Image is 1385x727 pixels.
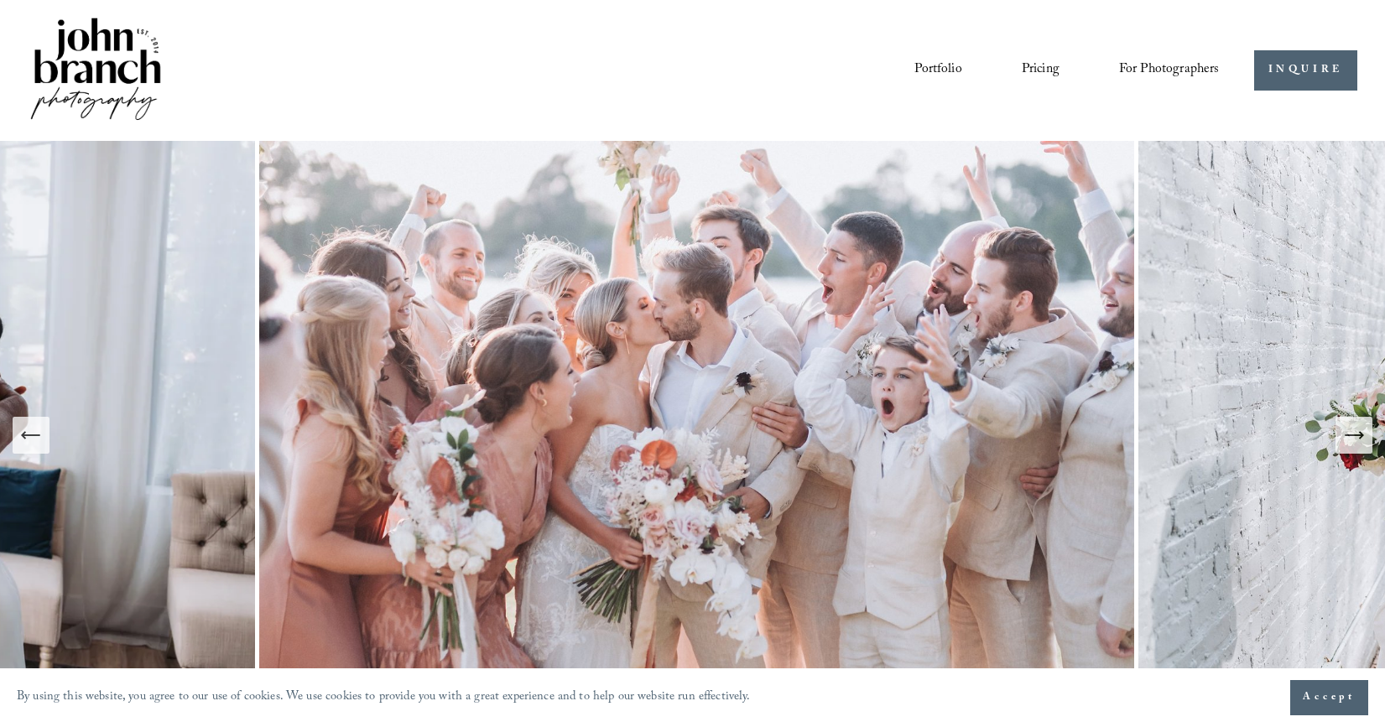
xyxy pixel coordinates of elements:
a: Portfolio [914,56,961,85]
button: Previous Slide [13,417,49,454]
button: Next Slide [1336,417,1372,454]
p: By using this website, you agree to our use of cookies. We use cookies to provide you with a grea... [17,686,751,710]
a: Pricing [1022,56,1060,85]
img: John Branch IV Photography [28,14,164,127]
button: Accept [1290,680,1368,715]
a: folder dropdown [1119,56,1220,85]
span: For Photographers [1119,57,1220,83]
span: Accept [1303,689,1356,706]
a: INQUIRE [1254,50,1357,91]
